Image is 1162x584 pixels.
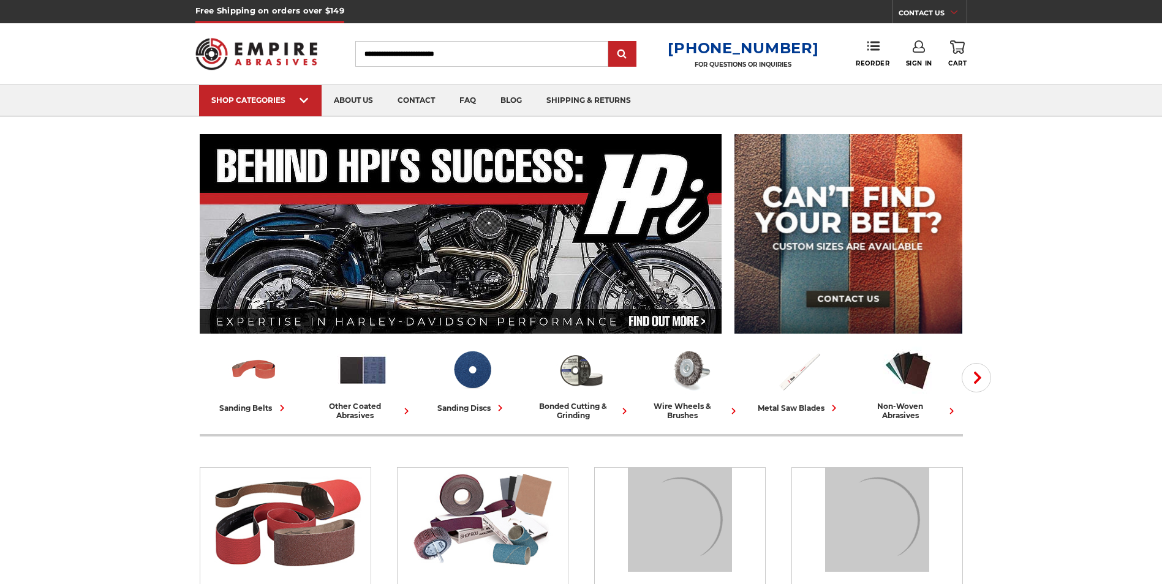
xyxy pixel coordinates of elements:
[534,85,643,116] a: shipping & returns
[628,468,732,572] img: Sanding Discs
[668,61,818,69] p: FOR QUESTIONS OR INQUIRIES
[856,40,889,67] a: Reorder
[856,59,889,67] span: Reorder
[322,85,385,116] a: about us
[211,95,309,105] div: SHOP CATEGORIES
[774,345,824,395] img: Metal Saw Blades
[423,345,522,414] a: sanding discs
[859,345,958,420] a: non-woven abrasives
[195,30,318,78] img: Empire Abrasives
[488,85,534,116] a: blog
[205,345,304,414] a: sanding belts
[220,402,289,414] div: sanding belts
[403,468,562,572] img: Other Coated Abrasives
[859,402,958,420] div: non-woven abrasives
[948,59,967,67] span: Cart
[668,39,818,57] a: [PHONE_NUMBER]
[532,402,631,420] div: bonded cutting & grinding
[200,134,722,334] img: Banner for an interview featuring Horsepower Inc who makes Harley performance upgrades featured o...
[899,6,967,23] a: CONTACT US
[825,468,929,572] img: Bonded Cutting & Grinding
[750,345,849,414] a: metal saw blades
[665,345,715,395] img: Wire Wheels & Brushes
[641,402,740,420] div: wire wheels & brushes
[962,363,991,392] button: Next
[447,85,488,116] a: faq
[948,40,967,67] a: Cart
[556,345,606,395] img: Bonded Cutting & Grinding
[437,402,507,414] div: sanding discs
[385,85,447,116] a: contact
[314,345,413,420] a: other coated abrasives
[734,134,962,334] img: promo banner for custom belts.
[338,345,388,395] img: Other Coated Abrasives
[447,345,497,395] img: Sanding Discs
[641,345,740,420] a: wire wheels & brushes
[906,59,932,67] span: Sign In
[610,42,635,67] input: Submit
[883,345,934,395] img: Non-woven Abrasives
[206,468,364,572] img: Sanding Belts
[532,345,631,420] a: bonded cutting & grinding
[758,402,840,414] div: metal saw blades
[314,402,413,420] div: other coated abrasives
[228,345,279,395] img: Sanding Belts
